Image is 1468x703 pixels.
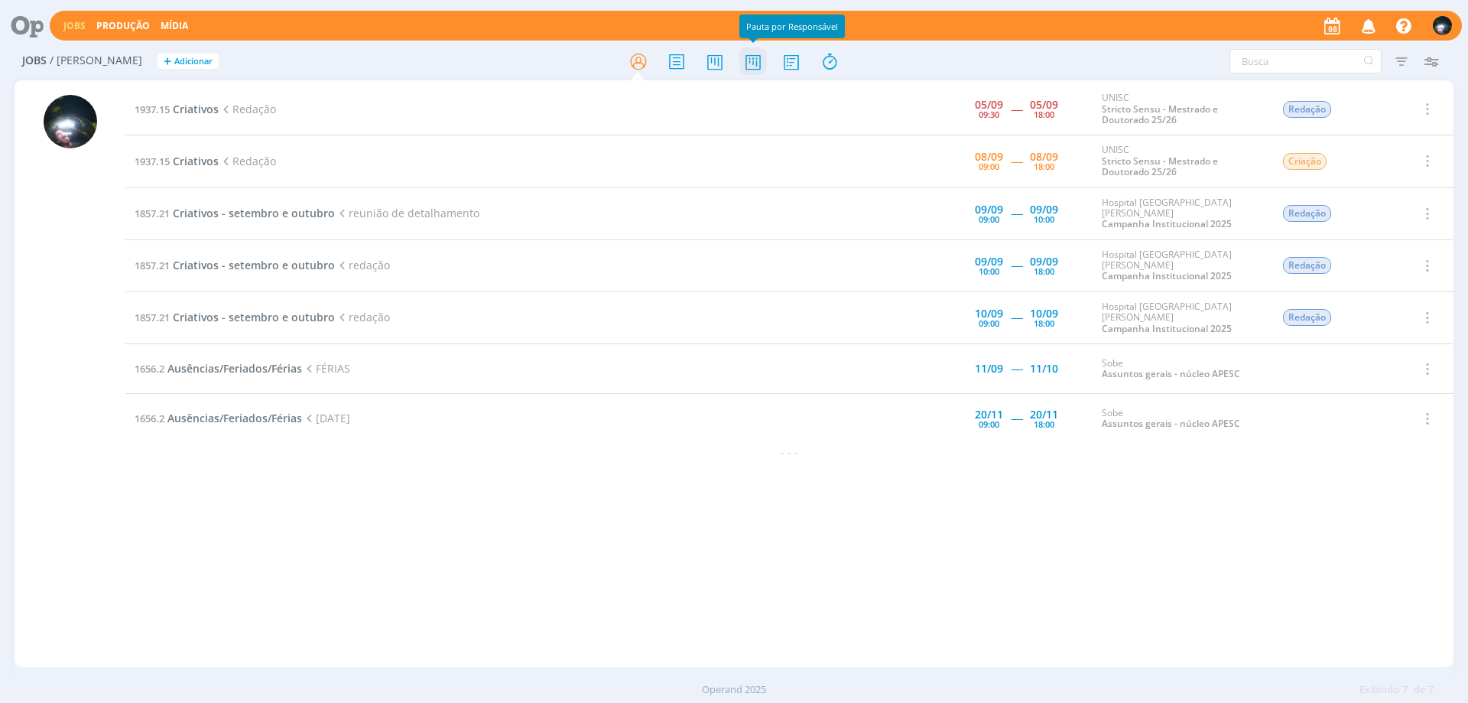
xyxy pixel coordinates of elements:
[1102,155,1218,178] a: Stricto Sensu - Mestrado e Doutorado 25/26
[1102,408,1259,430] div: Sobe
[135,206,335,220] a: 1857.21Criativos - setembro e outubro
[158,54,219,70] button: +Adicionar
[1011,411,1022,425] span: -----
[1229,49,1382,73] input: Busca
[739,15,845,38] div: Pauta por Responsável
[1030,99,1058,110] div: 05/09
[1102,197,1259,230] div: Hospital [GEOGRAPHIC_DATA][PERSON_NAME]
[44,95,97,148] img: G
[173,258,335,272] span: Criativos - setembro e outubro
[135,362,164,376] span: 1656.2
[63,19,86,32] a: Jobs
[1034,215,1054,223] div: 10:00
[975,204,1003,215] div: 09/09
[59,20,90,32] button: Jobs
[979,319,999,327] div: 09:00
[156,20,193,32] button: Mídia
[135,411,302,425] a: 1656.2Ausências/Feriados/Férias
[1030,151,1058,162] div: 08/09
[173,206,335,220] span: Criativos - setembro e outubro
[302,361,350,376] span: FÉRIAS
[1011,102,1022,116] span: -----
[135,412,164,425] span: 1656.2
[979,420,999,428] div: 09:00
[1034,420,1054,428] div: 18:00
[1102,322,1232,335] a: Campanha Institucional 2025
[219,154,276,168] span: Redação
[135,259,170,272] span: 1857.21
[302,411,350,425] span: [DATE]
[1428,682,1434,698] span: 7
[1030,308,1058,319] div: 10/09
[1034,319,1054,327] div: 18:00
[1102,249,1259,282] div: Hospital [GEOGRAPHIC_DATA][PERSON_NAME]
[167,411,302,425] span: Ausências/Feriados/Férias
[975,99,1003,110] div: 05/09
[173,154,219,168] span: Criativos
[1011,361,1022,376] span: -----
[1283,153,1327,170] span: Criação
[979,215,999,223] div: 09:00
[1283,205,1331,222] span: Redação
[975,151,1003,162] div: 08/09
[135,207,170,220] span: 1857.21
[975,409,1003,420] div: 20/11
[135,361,302,376] a: 1656.2Ausências/Feriados/Férias
[173,310,335,324] span: Criativos - setembro e outubro
[1011,206,1022,220] span: -----
[219,102,276,116] span: Redação
[1102,301,1259,334] div: Hospital [GEOGRAPHIC_DATA][PERSON_NAME]
[135,102,219,116] a: 1937.15Criativos
[1433,16,1452,35] img: G
[135,155,170,168] span: 1937.15
[1432,12,1453,39] button: G
[96,19,150,32] a: Produção
[1034,162,1054,171] div: 18:00
[1030,256,1058,267] div: 09/09
[1402,682,1408,698] span: 7
[125,444,1453,460] div: - - -
[335,258,390,272] span: redação
[1102,103,1218,126] a: Stricto Sensu - Mestrado e Doutorado 25/26
[174,57,213,67] span: Adicionar
[979,267,999,275] div: 10:00
[164,54,171,70] span: +
[1102,358,1259,380] div: Sobe
[161,19,188,32] a: Mídia
[135,258,335,272] a: 1857.21Criativos - setembro e outubro
[1102,367,1240,380] a: Assuntos gerais - núcleo APESC
[1011,310,1022,324] span: -----
[1283,309,1331,326] span: Redação
[979,162,999,171] div: 09:00
[1414,682,1425,698] span: de
[1102,217,1232,230] a: Campanha Institucional 2025
[1011,154,1022,168] span: -----
[1011,258,1022,272] span: -----
[135,154,219,168] a: 1937.15Criativos
[1359,682,1399,698] span: Exibindo
[1283,101,1331,118] span: Redação
[50,54,142,67] span: / [PERSON_NAME]
[1034,267,1054,275] div: 18:00
[335,310,390,324] span: redação
[975,256,1003,267] div: 09/09
[1102,145,1259,177] div: UNISC
[1034,110,1054,119] div: 18:00
[173,102,219,116] span: Criativos
[167,361,302,376] span: Ausências/Feriados/Férias
[1283,257,1331,274] span: Redação
[335,206,479,220] span: reunião de detalhamento
[1102,417,1240,430] a: Assuntos gerais - núcleo APESC
[22,54,47,67] span: Jobs
[135,103,170,116] span: 1937.15
[1030,363,1058,374] div: 11/10
[92,20,154,32] button: Produção
[979,110,999,119] div: 09:30
[1030,409,1058,420] div: 20/11
[1102,93,1259,125] div: UNISC
[975,363,1003,374] div: 11/09
[1102,269,1232,282] a: Campanha Institucional 2025
[135,311,170,324] span: 1857.21
[135,310,335,324] a: 1857.21Criativos - setembro e outubro
[1030,204,1058,215] div: 09/09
